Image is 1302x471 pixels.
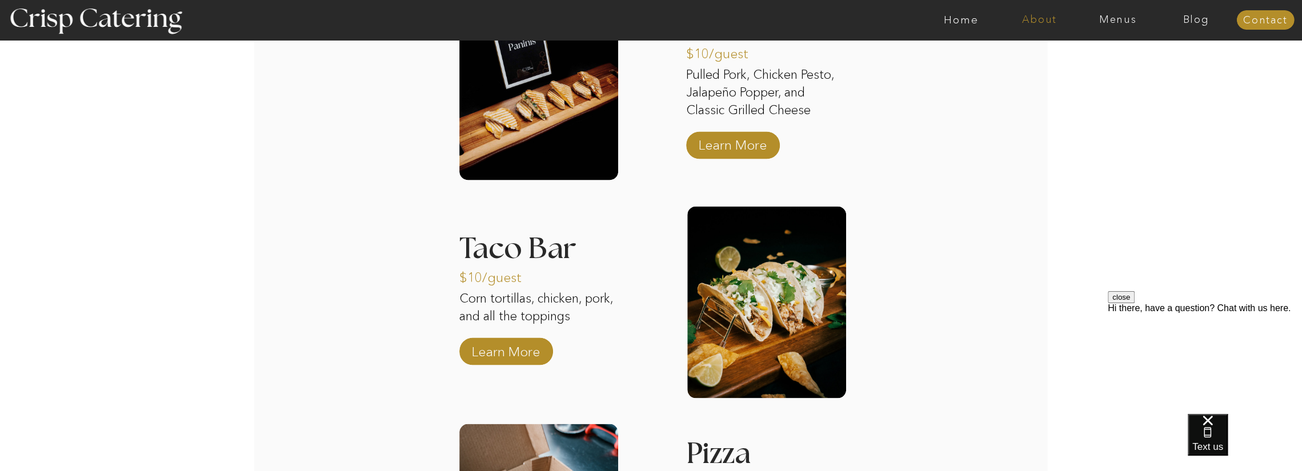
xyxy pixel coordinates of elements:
[686,34,762,67] p: $10/guest
[459,289,618,344] p: Corn tortillas, chicken, pork, and all the toppings
[1157,14,1235,26] a: Blog
[1188,414,1302,471] iframe: podium webchat widget bubble
[1108,291,1302,428] iframe: podium webchat widget prompt
[1000,14,1079,26] a: About
[459,258,535,291] p: $10/guest
[922,14,1000,26] a: Home
[468,332,544,365] a: Learn More
[686,66,845,121] p: Pulled Pork, Chicken Pesto, Jalapeño Popper, and Classic Grilled Cheese
[1079,14,1157,26] a: Menus
[459,234,618,248] h3: Taco Bar
[1236,15,1294,26] a: Contact
[695,126,771,159] a: Learn More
